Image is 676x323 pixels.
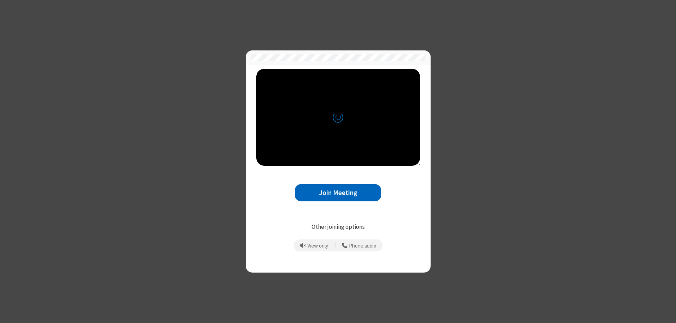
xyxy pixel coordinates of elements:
span: Phone audio [349,243,376,249]
button: Use your phone for mic and speaker while you view the meeting on this device. [339,239,379,251]
button: Prevent echo when there is already an active mic and speaker in the room. [297,239,331,251]
span: View only [307,243,328,249]
span: | [334,240,336,250]
button: Join Meeting [295,184,381,201]
p: Other joining options [256,223,420,232]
